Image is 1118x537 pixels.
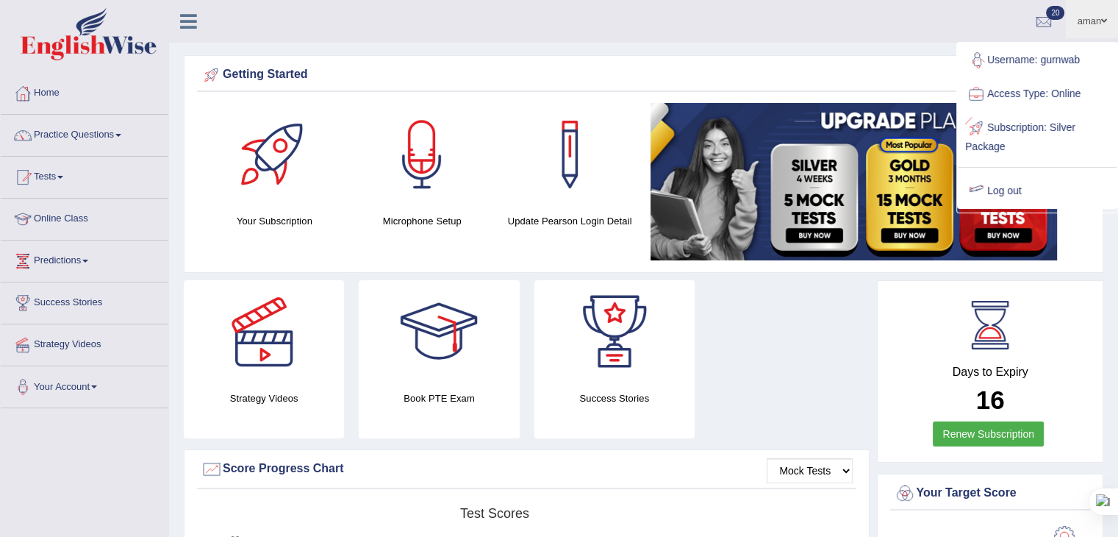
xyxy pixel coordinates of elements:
[651,103,1057,260] img: small5.jpg
[1,366,168,403] a: Your Account
[184,391,344,406] h4: Strategy Videos
[894,483,1086,505] div: Your Target Score
[958,43,1117,77] a: Username: gurnwab
[1,73,168,110] a: Home
[958,174,1117,208] a: Log out
[201,64,1086,86] div: Getting Started
[1,282,168,319] a: Success Stories
[976,385,1005,414] b: 16
[201,458,853,480] div: Score Progress Chart
[356,213,489,229] h4: Microphone Setup
[534,391,695,406] h4: Success Stories
[208,213,341,229] h4: Your Subscription
[1,157,168,193] a: Tests
[359,391,519,406] h4: Book PTE Exam
[504,213,637,229] h4: Update Pearson Login Detail
[1,115,168,152] a: Practice Questions
[1,241,168,277] a: Predictions
[958,111,1117,160] a: Subscription: Silver Package
[933,422,1044,447] a: Renew Subscription
[1046,6,1064,20] span: 20
[958,77,1117,111] a: Access Type: Online
[1,324,168,361] a: Strategy Videos
[894,366,1086,379] h4: Days to Expiry
[1,199,168,235] a: Online Class
[460,506,529,521] tspan: Test scores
